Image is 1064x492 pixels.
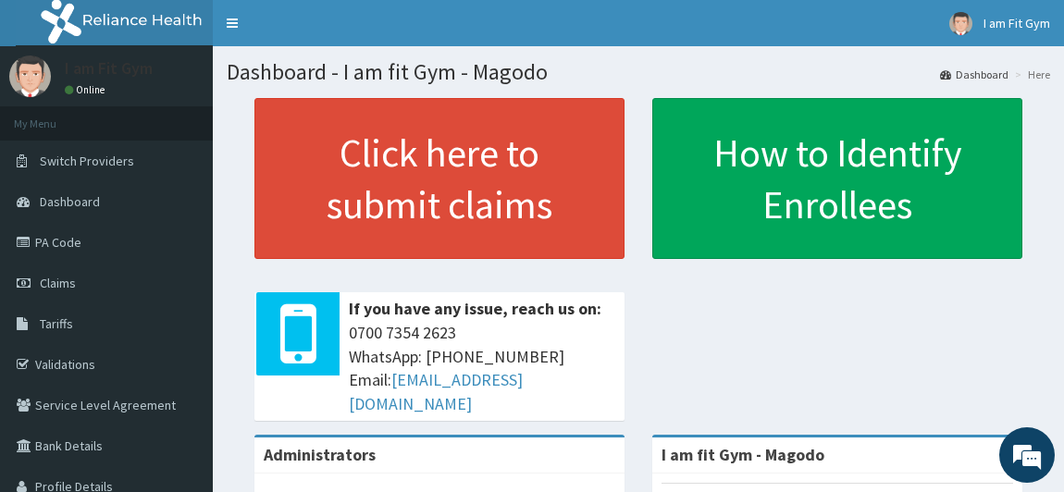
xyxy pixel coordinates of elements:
[349,321,615,416] span: 0700 7354 2623 WhatsApp: [PHONE_NUMBER] Email:
[264,444,376,465] b: Administrators
[254,98,625,259] a: Click here to submit claims
[349,369,523,414] a: [EMAIL_ADDRESS][DOMAIN_NAME]
[940,67,1008,82] a: Dashboard
[65,60,153,77] p: I am Fit Gym
[40,193,100,210] span: Dashboard
[40,153,134,169] span: Switch Providers
[227,60,1050,84] h1: Dashboard - I am fit Gym - Magodo
[40,315,73,332] span: Tariffs
[349,298,601,319] b: If you have any issue, reach us on:
[1010,67,1050,82] li: Here
[662,444,824,465] strong: I am fit Gym - Magodo
[9,55,51,97] img: User Image
[652,98,1022,259] a: How to Identify Enrollees
[65,83,109,96] a: Online
[40,275,76,291] span: Claims
[984,15,1050,31] span: I am Fit Gym
[949,12,972,35] img: User Image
